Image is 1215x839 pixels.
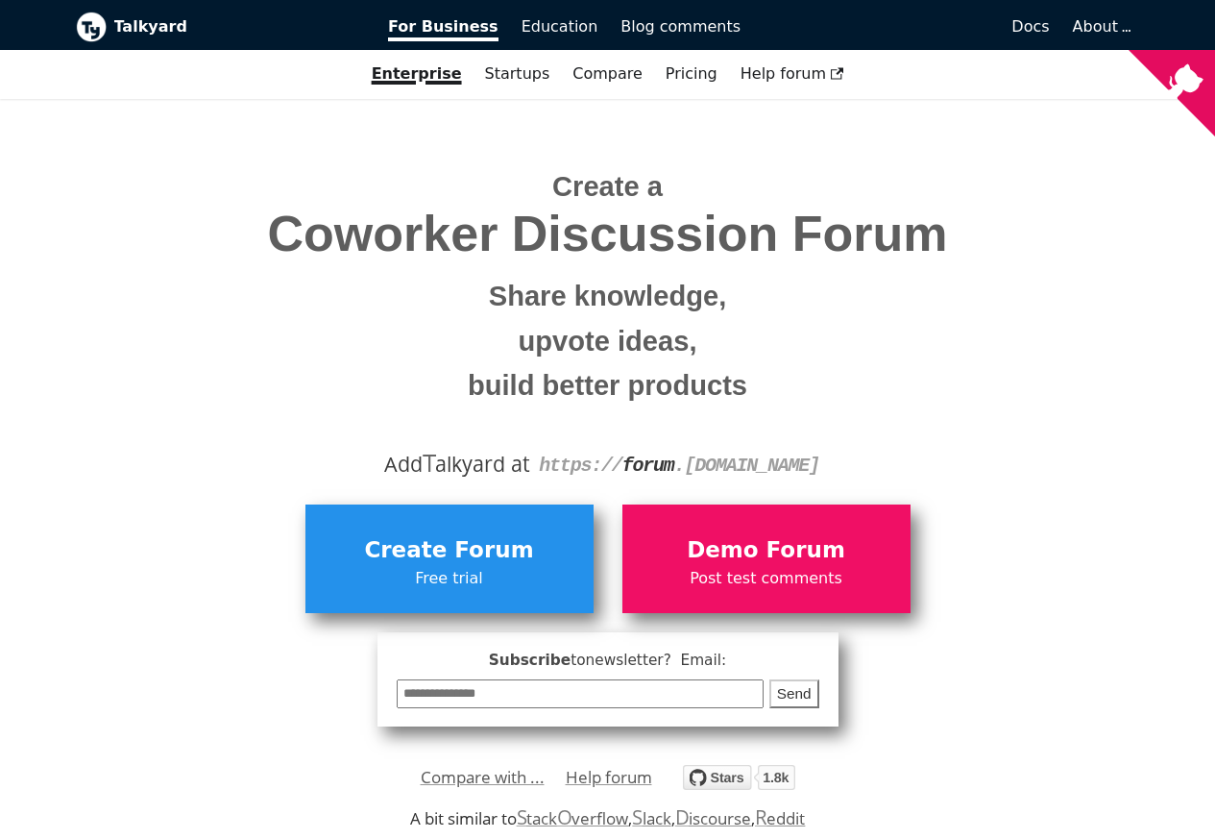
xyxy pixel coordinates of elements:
span: S [632,803,643,830]
a: Enterprise [360,58,474,90]
span: Blog comments [620,17,741,36]
a: For Business [377,11,510,43]
span: Demo Forum [632,532,901,569]
a: Help forum [566,763,652,792]
span: Help forum [741,64,844,83]
span: to newsletter ? Email: [571,652,726,669]
a: Demo ForumPost test comments [622,505,911,612]
a: Discourse [675,807,751,829]
span: Coworker Discussion Forum [90,207,1126,261]
a: About [1073,17,1129,36]
a: Help forum [729,58,856,90]
span: Free trial [315,566,584,591]
span: O [557,803,572,830]
span: Education [522,17,598,36]
a: Blog comments [609,11,752,43]
a: Docs [752,11,1061,43]
a: Create ForumFree trial [305,505,594,612]
a: StackOverflow [517,807,629,829]
img: talkyard.svg [683,765,795,790]
img: Talkyard logo [76,12,107,42]
button: Send [769,679,819,709]
small: Share knowledge, [90,274,1126,319]
span: Docs [1011,17,1049,36]
a: Reddit [755,807,805,829]
a: Compare with ... [421,763,545,792]
span: T [423,445,436,480]
a: Talkyard logoTalkyard [76,12,362,42]
span: Subscribe [397,649,819,673]
span: D [675,803,690,830]
a: Pricing [654,58,729,90]
b: Talkyard [114,14,362,39]
span: S [517,803,527,830]
a: Startups [474,58,562,90]
a: Compare [572,64,643,83]
span: Create a [552,171,663,202]
span: R [755,803,767,830]
small: build better products [90,363,1126,408]
span: Create Forum [315,532,584,569]
code: https:// . [DOMAIN_NAME] [539,455,819,477]
strong: forum [622,455,674,477]
a: Education [510,11,610,43]
a: Star debiki/talkyard on GitHub [683,768,795,796]
div: Add alkyard at [90,448,1126,481]
small: upvote ideas, [90,319,1126,364]
span: For Business [388,17,498,41]
a: Slack [632,807,670,829]
span: Post test comments [632,566,901,591]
